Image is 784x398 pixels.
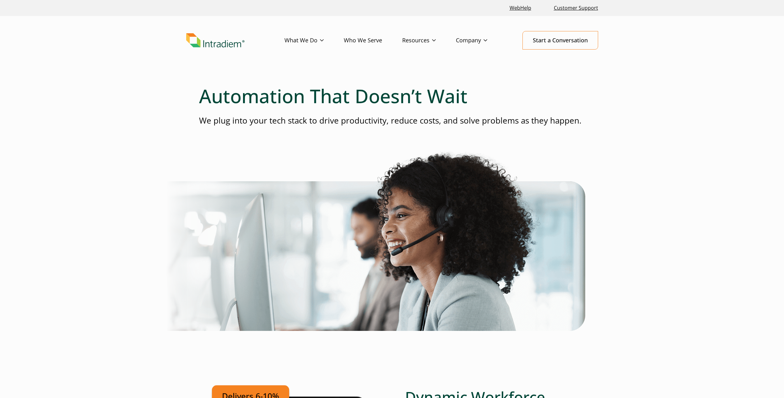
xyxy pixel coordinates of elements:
[186,33,284,48] a: Link to homepage of Intradiem
[199,85,585,107] h1: Automation That Doesn’t Wait
[186,33,245,48] img: Intradiem
[284,31,344,50] a: What We Do
[456,31,507,50] a: Company
[551,1,601,15] a: Customer Support
[166,151,585,331] img: Platform
[344,31,402,50] a: Who We Serve
[522,31,598,50] a: Start a Conversation
[199,115,585,126] p: We plug into your tech stack to drive productivity, reduce costs, and solve problems as they happen.
[402,31,456,50] a: Resources
[507,1,534,15] a: Link opens in a new window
